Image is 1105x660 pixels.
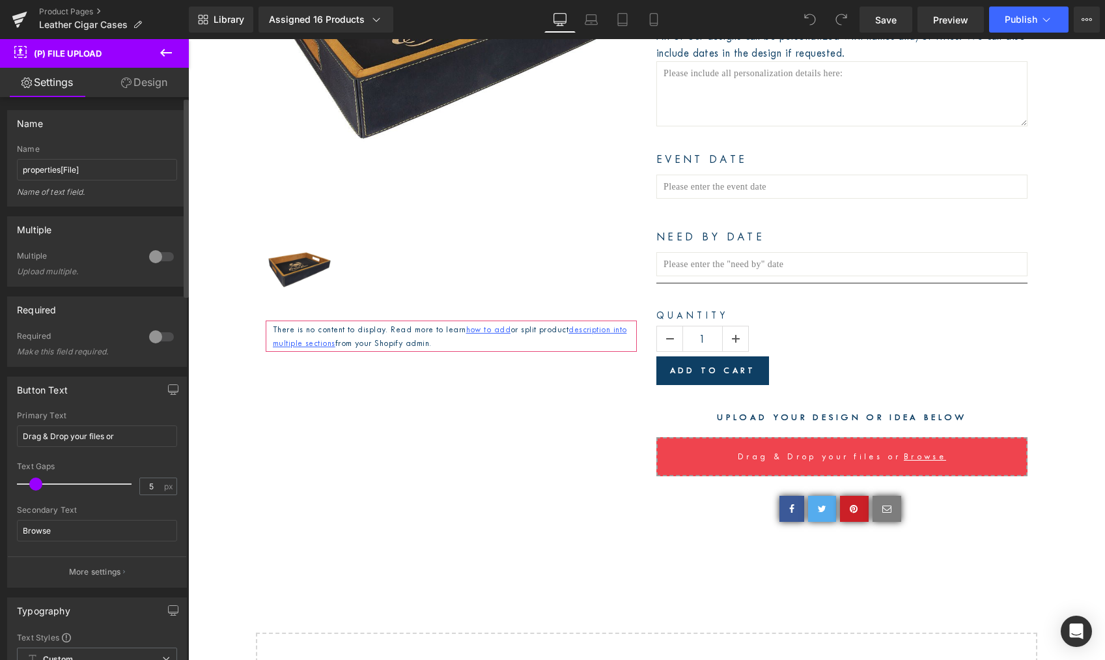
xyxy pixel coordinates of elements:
div: Upload multiple. [17,267,134,276]
span: Library [214,14,244,25]
div: Typography [17,598,70,616]
h4: Upload your design or idea below [468,372,839,385]
a: how to add [278,285,323,295]
button: Add To Cart [468,317,581,346]
div: Required [17,331,136,345]
div: Text Gaps [17,462,177,471]
a: Desktop [544,7,576,33]
a: New Library [189,7,253,33]
div: Assigned 16 Products [269,13,383,26]
div: Name [17,111,43,129]
span: Publish [1005,14,1037,25]
span: px [164,482,175,491]
span: NEED BY DATE [468,191,576,204]
button: More settings [8,556,186,587]
a: Preview [917,7,984,33]
div: Multiple [17,251,136,265]
a: Custom Black & Gold Laser Engraved Leatherette Serving Tray 16 [79,198,148,267]
span: Save [875,13,897,27]
div: Required [17,297,56,315]
div: There is no content to display. Read more to learn or split product from your Shopify admin. [77,281,449,313]
span: Leather Cigar Cases [39,20,128,30]
div: Name [17,145,177,154]
div: Multiple [17,217,51,235]
span: (P) File Upload [34,48,102,59]
a: Laptop [576,7,607,33]
div: Name of text field. [17,187,177,206]
span: Preview [933,13,968,27]
a: Tablet [607,7,638,33]
button: More [1074,7,1100,33]
button: Publish [989,7,1069,33]
span: Add To Cart [482,326,567,336]
button: Redo [828,7,854,33]
div: Secondary Text [17,506,177,515]
a: Design [97,68,191,97]
div: Primary Text [17,411,177,420]
div: Text Styles [17,632,177,642]
a: Product Pages [39,7,189,17]
div: Open Intercom Messenger [1061,616,1092,647]
img: Custom Black & Gold Laser Engraved Leatherette Serving Tray 16 [79,198,144,263]
p: More settings [69,566,121,578]
input: Please enter the "need by" date [468,213,839,238]
div: Make this field required. [17,347,134,356]
input: Please enter the event date [468,136,839,160]
button: Undo [797,7,823,33]
span: EVENT DATE [468,113,559,126]
div: Button Text [17,377,68,395]
label: Quantity [468,270,839,286]
a: Mobile [638,7,669,33]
